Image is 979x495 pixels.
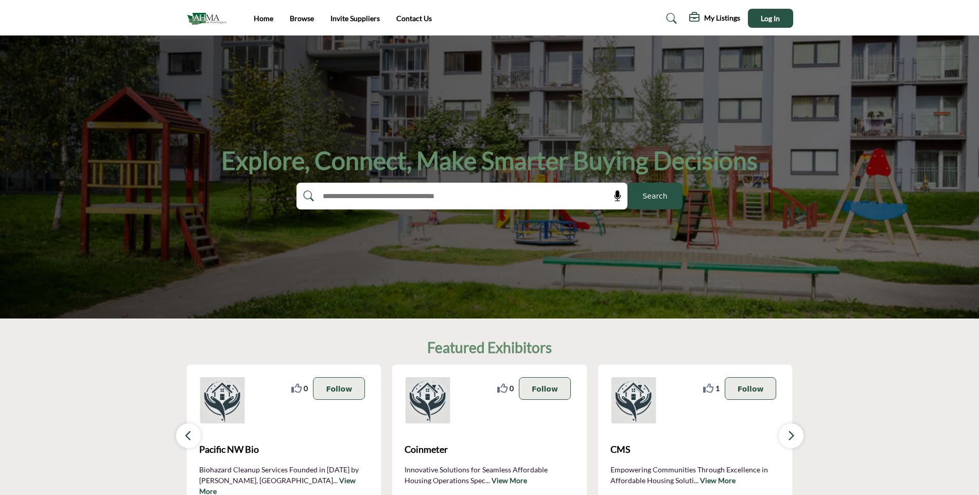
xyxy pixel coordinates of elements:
p: Innovative Solutions for Seamless Affordable Housing Operations Spec [405,464,574,485]
a: View More [700,476,736,485]
a: Home [254,14,273,23]
h1: Explore, Connect, Make Smarter Buying Decisions [221,145,758,176]
img: Coinmeter [405,377,451,423]
button: Follow [519,377,571,400]
span: ... [485,476,490,485]
span: CMS [610,443,780,456]
p: Follow [532,383,558,394]
img: Site Logo [186,10,232,27]
p: Biohazard Cleanup Services Founded in [DATE] by [PERSON_NAME], [GEOGRAPHIC_DATA] [199,464,369,485]
a: Browse [290,14,314,23]
button: Follow [725,377,777,400]
a: View More [492,476,527,485]
p: Follow [738,383,764,394]
span: 0 [304,383,308,394]
span: Pacific NW Bio [199,443,369,456]
span: ... [694,476,698,485]
span: ... [333,476,338,485]
img: CMS [610,377,657,423]
a: Invite Suppliers [330,14,380,23]
a: Search [656,10,684,27]
p: Empowering Communities Through Excellence in Affordable Housing Soluti [610,464,780,485]
div: My Listings [689,12,740,25]
h5: My Listings [704,13,740,23]
span: 0 [510,383,514,394]
h2: Featured Exhibitors [427,339,552,357]
a: Pacific NW Bio [199,436,369,464]
a: CMS [610,436,780,464]
span: 1 [715,383,720,394]
span: Search [642,191,667,202]
button: Log In [748,9,793,28]
img: Pacific NW Bio [199,377,246,423]
a: Coinmeter [405,436,574,464]
p: Follow [326,383,352,394]
button: Follow [313,377,365,400]
a: Contact Us [396,14,432,23]
span: Coinmeter [405,443,574,456]
span: Log In [761,14,780,23]
button: Search [627,183,683,209]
